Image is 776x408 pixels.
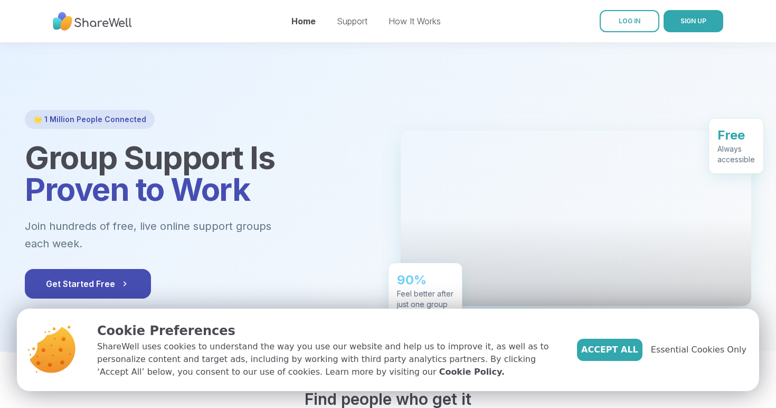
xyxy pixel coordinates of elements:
span: SIGN UP [680,17,706,25]
a: How It Works [389,16,441,26]
button: SIGN UP [664,10,723,32]
button: Get Started Free [25,269,151,299]
img: ShareWell Nav Logo [53,7,132,36]
a: LOG IN [600,10,659,32]
a: Support [337,16,367,26]
div: Feel better after just one group [397,288,453,309]
span: LOG IN [619,17,640,25]
p: Cookie Preferences [97,321,560,340]
span: Essential Cookies Only [651,344,746,356]
a: Home [291,16,316,26]
p: Join hundreds of free, live online support groups each week. [25,218,329,252]
span: Accept All [581,344,638,356]
div: 🌟 1 Million People Connected [25,110,155,129]
div: Free [717,126,755,143]
div: Always accessible [717,143,755,164]
button: Accept All [577,339,642,361]
div: 90% [397,271,453,288]
span: Proven to Work [25,170,250,208]
span: Get Started Free [46,277,130,290]
h1: Group Support Is [25,142,375,205]
p: ShareWell uses cookies to understand the way you use our website and help us to improve it, as we... [97,340,560,378]
a: Cookie Policy. [439,366,505,378]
